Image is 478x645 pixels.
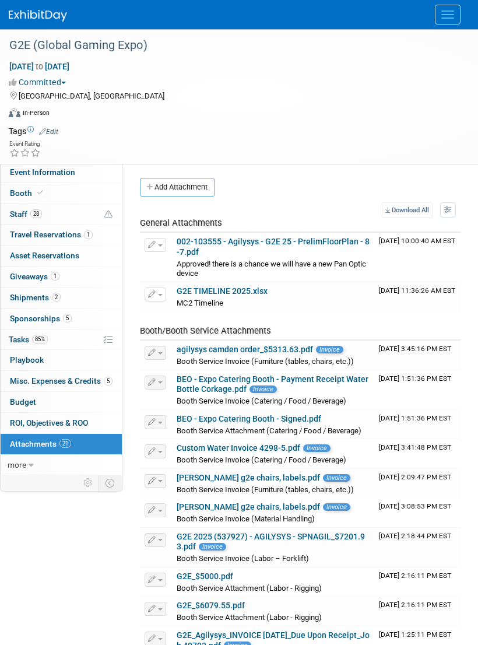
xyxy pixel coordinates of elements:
button: Committed [9,76,71,88]
span: 5 [104,377,113,385]
span: Asset Reservations [10,251,79,260]
td: Upload Timestamp [374,370,461,410]
span: Invoice [249,385,277,393]
a: Booth [1,183,122,204]
a: Staff28 [1,204,122,225]
a: [PERSON_NAME] g2e chairs, labels.pdf [177,502,320,511]
span: [GEOGRAPHIC_DATA], [GEOGRAPHIC_DATA] [19,92,164,100]
span: Booth Service Invoice (Catering / Food / Beverage) [177,397,346,405]
span: Upload Timestamp [379,286,455,295]
span: Giveaways [10,272,59,281]
span: Upload Timestamp [379,502,451,510]
a: Custom Water Invoice 4298-5.pdf [177,443,300,453]
button: Menu [435,5,461,24]
span: Upload Timestamp [379,414,451,422]
a: G2E TIMELINE 2025.xlsx [177,286,268,296]
td: Upload Timestamp [374,469,461,498]
a: G2E 2025 (537927) - AGILYSYS - SPNAGIL_$7201.93.pdf [177,532,365,552]
span: Potential Scheduling Conflict -- at least one attendee is tagged in another overlapping event. [104,209,113,220]
span: Tasks [9,335,48,344]
div: Event Rating [9,141,41,147]
a: Edit [39,128,58,136]
td: Upload Timestamp [374,341,461,370]
span: Upload Timestamp [379,443,451,451]
span: Booth Service Invoice (Furniture (tables, chairs, etc.)) [177,357,354,366]
a: Asset Reservations [1,246,122,266]
div: In-Person [22,108,50,117]
a: G2E_$5000.pdf [177,572,233,581]
a: ROI, Objectives & ROO [1,413,122,433]
span: Invoice [303,444,331,452]
span: Misc. Expenses & Credits [10,376,113,385]
span: 28 [30,209,42,218]
img: Format-Inperson.png [9,108,20,117]
a: Misc. Expenses & Credits5 [1,371,122,391]
span: Upload Timestamp [379,630,451,639]
a: BEO - Expo Catering Booth - Payment Receipt Water Bottle Corkage.pdf [177,374,368,394]
a: Tasks85% [1,329,122,350]
a: Playbook [1,350,122,370]
td: Upload Timestamp [374,439,461,468]
td: Upload Timestamp [374,528,461,567]
span: ROI, Objectives & ROO [10,418,88,427]
span: more [8,460,26,469]
a: Download All [382,202,433,218]
span: Budget [10,397,36,406]
span: Booth Service Invoice (Labor – Forklift) [177,554,309,563]
a: agilysys camden order_$5313.63.pdf [177,345,313,354]
span: MC2 Timeline [177,299,223,307]
td: Upload Timestamp [374,282,461,311]
span: Booth [10,188,45,198]
span: Booth Service Invoice (Catering / Food / Beverage) [177,455,346,464]
td: Upload Timestamp [374,567,461,597]
span: 2 [52,293,61,302]
span: Event Information [10,167,75,177]
a: Event Information [1,162,122,183]
a: Travel Reservations1 [1,225,122,245]
span: Upload Timestamp [379,237,455,245]
a: 002-103555 - Agilysys - G2E 25 - PrelimFloorPlan - 8-7.pdf [177,237,370,257]
span: Booth Service Attachment (Labor - Rigging) [177,613,322,622]
span: Invoice [316,346,343,353]
span: 1 [84,230,93,239]
span: Attachments [10,439,71,448]
td: Upload Timestamp [374,597,461,626]
span: Invoice [199,543,226,551]
span: 1 [51,272,59,281]
td: Upload Timestamp [374,410,461,439]
span: Travel Reservations [10,230,93,239]
td: Upload Timestamp [374,498,461,527]
span: 21 [59,439,71,448]
span: to [34,62,45,71]
a: Shipments2 [1,288,122,308]
i: Booth reservation complete [37,190,43,196]
span: Staff [10,209,42,219]
div: G2E (Global Gaming Expo) [5,35,455,56]
span: [DATE] [DATE] [9,61,70,72]
span: Booth Service Invoice (Furniture (tables, chairs, etc.)) [177,485,354,494]
span: Upload Timestamp [379,572,451,580]
td: Toggle Event Tabs [99,475,122,490]
span: Booth/Booth Service Attachments [140,325,271,336]
span: 5 [63,314,72,322]
span: Sponsorships [10,314,72,323]
img: ExhibitDay [9,10,67,22]
span: Upload Timestamp [379,532,451,540]
a: Budget [1,392,122,412]
span: Upload Timestamp [379,601,451,609]
span: Booth Service Attachment (Catering / Food / Beverage) [177,426,361,435]
a: Attachments21 [1,434,122,454]
a: [PERSON_NAME] g2e chairs, labels.pdf [177,473,320,482]
span: Upload Timestamp [379,345,451,353]
button: Add Attachment [140,178,215,197]
a: Giveaways1 [1,267,122,287]
div: Event Format [9,106,463,124]
td: Personalize Event Tab Strip [78,475,99,490]
span: Booth Service Invoice (Material Handling) [177,514,315,523]
td: Tags [9,125,58,137]
span: Playbook [10,355,44,364]
span: 85% [32,335,48,343]
span: Invoice [323,474,350,482]
span: General Attachments [140,218,222,228]
span: Invoice [323,503,350,511]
